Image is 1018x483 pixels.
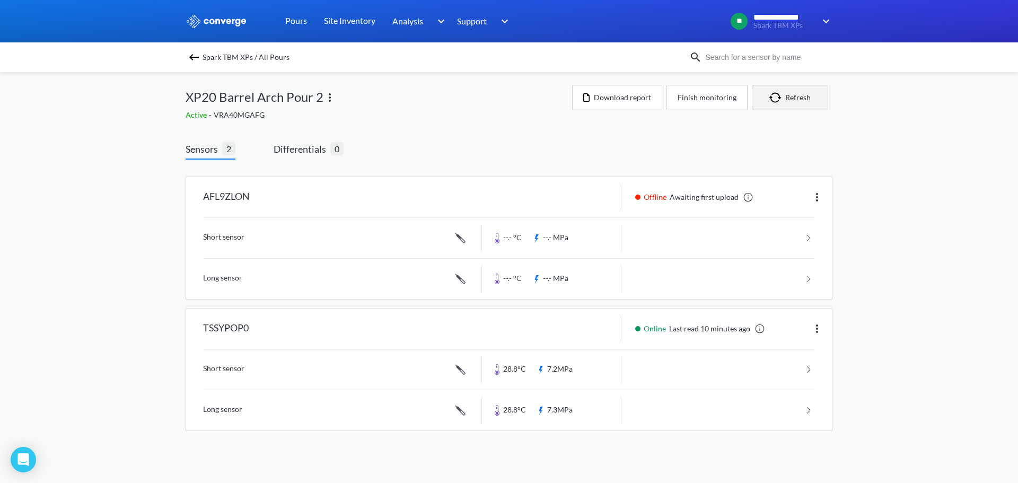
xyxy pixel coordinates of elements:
[811,322,823,335] img: more.svg
[188,51,200,64] img: backspace.svg
[811,191,823,204] img: more.svg
[752,85,828,110] button: Refresh
[186,142,222,156] span: Sensors
[392,14,423,28] span: Analysis
[203,50,289,65] span: Spark TBM XPs / All Pours
[630,323,768,335] div: Last read 10 minutes ago
[274,142,330,156] span: Differentials
[431,15,447,28] img: downArrow.svg
[666,85,748,110] button: Finish monitoring
[186,87,323,107] span: XP20 Barrel Arch Pour 2
[753,22,815,30] span: Spark TBM XPs
[186,110,209,119] span: Active
[186,109,572,121] div: VRA40MGAFG
[330,142,344,155] span: 0
[702,51,830,63] input: Search for a sensor by name
[583,93,590,102] img: icon-file.svg
[203,315,249,343] div: TSSYPOP0
[323,91,336,104] img: more.svg
[630,191,757,203] div: Awaiting first upload
[457,14,487,28] span: Support
[572,85,662,110] button: Download report
[815,15,832,28] img: downArrow.svg
[186,14,247,28] img: logo_ewhite.svg
[209,110,214,119] span: -
[11,447,36,472] div: Open Intercom Messenger
[689,51,702,64] img: icon-search.svg
[644,191,670,203] span: Offline
[222,142,235,155] span: 2
[494,15,511,28] img: downArrow.svg
[644,323,669,335] span: Online
[203,183,250,211] div: AFL9ZLON
[769,92,785,103] img: icon-refresh.svg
